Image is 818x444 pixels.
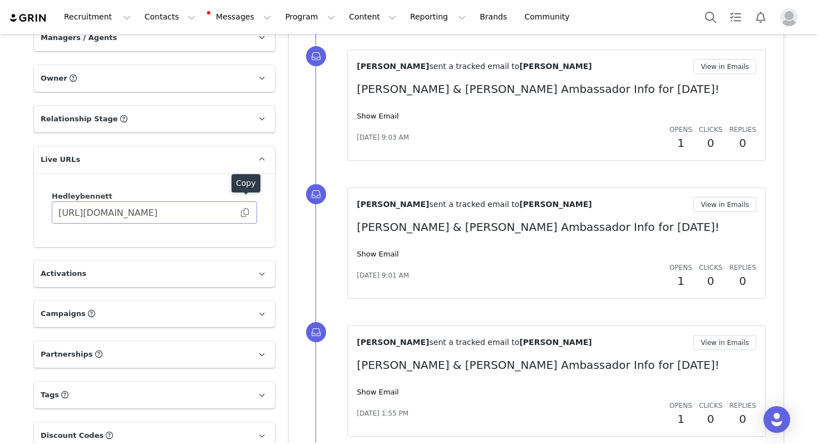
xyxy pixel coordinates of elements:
[357,200,429,209] span: [PERSON_NAME]
[669,264,692,272] span: Opens
[138,4,202,29] button: Contacts
[669,411,692,427] h2: 1
[693,197,756,212] button: View in Emails
[41,349,93,360] span: Partnerships
[473,4,517,29] a: Brands
[699,126,722,134] span: Clicks
[278,4,342,29] button: Program
[41,114,118,125] span: Relationship Stage
[729,264,756,272] span: Replies
[41,32,117,43] span: Managers / Agents
[729,273,756,289] h2: 0
[698,4,723,29] button: Search
[57,4,137,29] button: Recruitment
[519,200,592,209] span: [PERSON_NAME]
[357,132,409,142] span: [DATE] 9:03 AM
[357,62,429,71] span: [PERSON_NAME]
[669,402,692,410] span: Opens
[693,335,756,350] button: View in Emails
[519,338,592,347] span: [PERSON_NAME]
[699,402,722,410] span: Clicks
[699,264,722,272] span: Clicks
[519,62,592,71] span: [PERSON_NAME]
[693,59,756,74] button: View in Emails
[699,411,722,427] h2: 0
[763,406,790,433] div: Open Intercom Messenger
[357,388,398,396] a: Show Email
[729,135,756,151] h2: 0
[41,73,67,84] span: Owner
[669,126,692,134] span: Opens
[669,135,692,151] h2: 1
[729,411,756,427] h2: 0
[429,200,519,209] span: sent a tracked email to
[41,154,80,165] span: Live URLs
[729,126,756,134] span: Replies
[429,338,519,347] span: sent a tracked email to
[723,4,748,29] a: Tasks
[41,389,59,401] span: Tags
[780,8,798,26] img: placeholder-profile.jpg
[699,135,722,151] h2: 0
[41,268,86,279] span: Activations
[748,4,773,29] button: Notifications
[357,408,408,418] span: [DATE] 1:55 PM
[231,174,260,193] div: Copy
[357,81,756,97] p: [PERSON_NAME] & [PERSON_NAME] Ambassador Info for [DATE]!
[729,402,756,410] span: Replies
[203,4,278,29] button: Messages
[9,9,457,21] body: Rich Text Area. Press ALT-0 for help.
[518,4,582,29] a: Community
[357,112,398,120] a: Show Email
[41,308,86,319] span: Campaigns
[357,338,429,347] span: [PERSON_NAME]
[52,192,112,200] span: Hedleybennett
[403,4,472,29] button: Reporting
[357,219,756,235] p: [PERSON_NAME] & [PERSON_NAME] Ambassador Info for [DATE]!
[357,270,409,280] span: [DATE] 9:01 AM
[342,4,403,29] button: Content
[357,250,398,258] a: Show Email
[41,430,104,441] span: Discount Codes
[429,62,519,71] span: sent a tracked email to
[669,273,692,289] h2: 1
[357,357,756,373] p: [PERSON_NAME] & [PERSON_NAME] Ambassador Info for [DATE]!
[773,8,809,26] button: Profile
[9,13,48,23] img: grin logo
[699,273,722,289] h2: 0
